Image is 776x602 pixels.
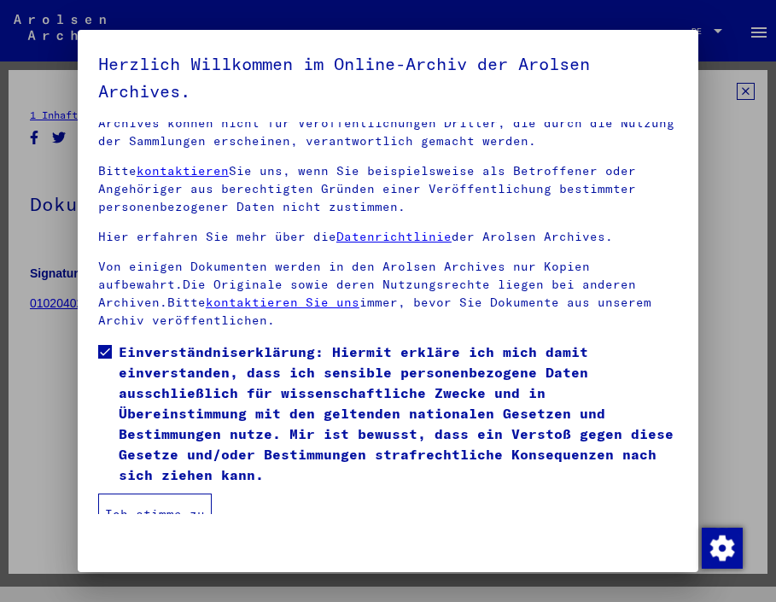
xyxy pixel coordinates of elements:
img: Zustimmung ändern [702,528,743,569]
p: Von einigen Dokumenten werden in den Arolsen Archives nur Kopien aufbewahrt.Die Originale sowie d... [98,258,678,330]
span: Einverständniserklärung: Hiermit erkläre ich mich damit einverstanden, dass ich sensible personen... [119,342,678,485]
a: Datenrichtlinie [336,229,452,244]
a: kontaktieren Sie uns [206,295,359,310]
h5: Herzlich Willkommen im Online-Archiv der Arolsen Archives. [98,50,678,105]
p: Hier erfahren Sie mehr über die der Arolsen Archives. [98,228,678,246]
button: Ich stimme zu [98,494,212,535]
a: kontaktieren [137,163,229,178]
p: Bitte Sie uns, wenn Sie beispielsweise als Betroffener oder Angehöriger aus berechtigten Gründen ... [98,162,678,216]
